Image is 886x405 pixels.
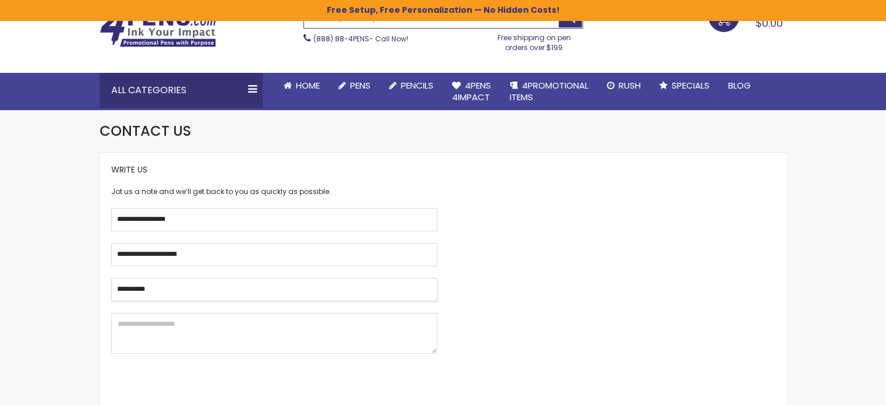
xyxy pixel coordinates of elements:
[728,79,751,91] span: Blog
[672,79,709,91] span: Specials
[380,73,443,98] a: Pencils
[619,79,641,91] span: Rush
[296,79,320,91] span: Home
[650,73,719,98] a: Specials
[452,79,491,103] span: 4Pens 4impact
[500,73,598,111] a: 4PROMOTIONALITEMS
[401,79,433,91] span: Pencils
[100,121,191,140] span: Contact Us
[443,73,500,111] a: 4Pens4impact
[274,73,329,98] a: Home
[598,73,650,98] a: Rush
[100,10,216,47] img: 4Pens Custom Pens and Promotional Products
[756,16,783,30] span: $0.00
[313,34,369,44] a: (888) 88-4PENS
[790,374,886,405] iframe: Google Customer Reviews
[313,34,408,44] span: - Call Now!
[111,164,147,175] span: Write Us
[719,73,760,98] a: Blog
[510,79,588,103] span: 4PROMOTIONAL ITEMS
[100,73,263,108] div: All Categories
[485,29,583,52] div: Free shipping on pen orders over $199
[350,79,370,91] span: Pens
[111,187,437,196] div: Jot us a note and we’ll get back to you as quickly as possible.
[329,73,380,98] a: Pens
